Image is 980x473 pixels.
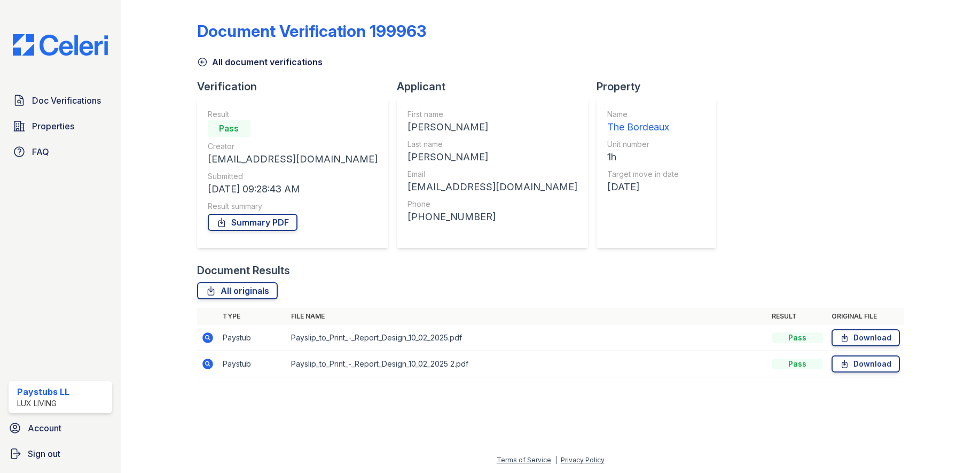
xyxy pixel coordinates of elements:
[4,34,116,56] img: CE_Logo_Blue-a8612792a0a2168367f1c8372b55b34899dd931a85d93a1a3d3e32e68fde9ad4.png
[28,447,60,460] span: Sign out
[208,120,250,137] div: Pass
[561,456,605,464] a: Privacy Policy
[935,430,969,462] iframe: chat widget
[208,109,378,120] div: Result
[9,141,112,162] a: FAQ
[32,145,49,158] span: FAQ
[597,79,725,94] div: Property
[32,94,101,107] span: Doc Verifications
[197,263,290,278] div: Document Results
[4,417,116,439] a: Account
[607,109,679,120] div: Name
[607,169,679,180] div: Target move in date
[607,150,679,165] div: 1h
[208,152,378,167] div: [EMAIL_ADDRESS][DOMAIN_NAME]
[607,139,679,150] div: Unit number
[208,182,378,197] div: [DATE] 09:28:43 AM
[218,325,287,351] td: Paystub
[407,199,577,210] div: Phone
[208,201,378,212] div: Result summary
[197,79,397,94] div: Verification
[32,120,74,133] span: Properties
[407,139,577,150] div: Last name
[4,443,116,464] a: Sign out
[287,351,767,377] td: Payslip_to_Print_-_Report_Design_10_02_2025 2.pdf
[407,180,577,195] div: [EMAIL_ADDRESS][DOMAIN_NAME]
[17,385,69,398] div: Paystubs LL
[17,398,69,409] div: Lux Living
[407,109,577,120] div: First name
[497,456,551,464] a: Terms of Service
[772,332,823,343] div: Pass
[208,171,378,182] div: Submitted
[197,56,323,68] a: All document verifications
[397,79,597,94] div: Applicant
[772,359,823,369] div: Pass
[218,351,287,377] td: Paystub
[197,282,278,299] a: All originals
[607,180,679,195] div: [DATE]
[407,210,577,224] div: [PHONE_NUMBER]
[832,355,900,373] a: Download
[9,90,112,111] a: Doc Verifications
[287,308,767,325] th: File name
[9,115,112,137] a: Properties
[607,120,679,135] div: The Bordeaux
[208,141,378,152] div: Creator
[832,329,900,346] a: Download
[767,308,827,325] th: Result
[407,169,577,180] div: Email
[407,120,577,135] div: [PERSON_NAME]
[208,214,297,231] a: Summary PDF
[197,21,426,41] div: Document Verification 199963
[218,308,287,325] th: Type
[827,308,904,325] th: Original file
[407,150,577,165] div: [PERSON_NAME]
[607,109,679,135] a: Name The Bordeaux
[28,422,61,435] span: Account
[287,325,767,351] td: Payslip_to_Print_-_Report_Design_10_02_2025.pdf
[555,456,557,464] div: |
